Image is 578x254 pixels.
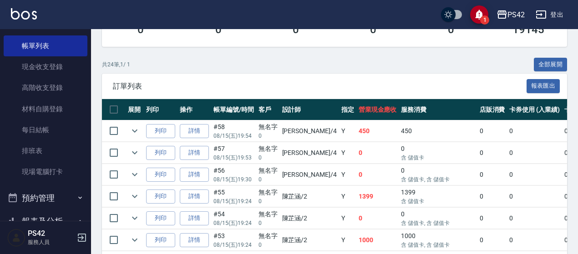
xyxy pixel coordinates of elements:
button: 報表及分析 [4,209,87,233]
p: 含 儲值卡, 含 儲值卡 [401,175,475,184]
a: 帳單列表 [4,35,87,56]
a: 材料自購登錄 [4,99,87,120]
button: 列印 [146,211,175,225]
th: 卡券使用 (入業績) [507,99,562,120]
td: [PERSON_NAME] /4 [280,164,339,185]
td: [PERSON_NAME] /4 [280,120,339,142]
p: 08/15 (五) 19:30 [213,175,254,184]
div: 無名字 [259,122,278,132]
td: Y [339,208,356,229]
button: 登出 [532,6,567,23]
td: 0 [507,164,562,185]
button: 預約管理 [4,186,87,210]
span: 1 [480,15,489,25]
td: 陳芷涵 /2 [280,229,339,251]
td: 450 [356,120,399,142]
th: 客戶 [256,99,280,120]
div: PS42 [507,9,525,20]
p: 08/15 (五) 19:24 [213,197,254,205]
th: 設計師 [280,99,339,120]
td: [PERSON_NAME] /4 [280,142,339,164]
td: 0 [477,142,507,164]
div: 無名字 [259,144,278,154]
a: 詳情 [180,189,209,204]
td: Y [339,186,356,207]
td: 0 [507,186,562,207]
td: 0 [477,229,507,251]
a: 高階收支登錄 [4,77,87,98]
td: #58 [211,120,256,142]
p: 含 儲值卡 [401,197,475,205]
td: 0 [477,164,507,185]
td: 0 [507,120,562,142]
a: 詳情 [180,124,209,138]
p: 0 [259,154,278,162]
button: expand row [128,168,142,181]
th: 指定 [339,99,356,120]
div: 無名字 [259,188,278,197]
button: 列印 [146,168,175,182]
button: 列印 [146,124,175,138]
p: 含 儲值卡, 含 儲值卡 [401,241,475,249]
p: 0 [259,241,278,249]
td: #56 [211,164,256,185]
div: 無名字 [259,231,278,241]
p: 服務人員 [28,238,74,246]
a: 現金收支登錄 [4,56,87,77]
button: PS42 [493,5,528,24]
p: 08/15 (五) 19:24 [213,241,254,249]
span: 訂單列表 [113,82,527,91]
button: 報表匯出 [527,79,560,93]
td: 450 [399,120,477,142]
td: 0 [507,229,562,251]
p: 08/15 (五) 19:24 [213,219,254,227]
h3: 0 [137,23,144,36]
td: 0 [399,208,477,229]
h3: 19145 [512,23,544,36]
td: Y [339,120,356,142]
button: 列印 [146,233,175,247]
p: 共 24 筆, 1 / 1 [102,60,130,69]
a: 詳情 [180,211,209,225]
td: 0 [507,208,562,229]
p: 08/15 (五) 19:53 [213,154,254,162]
td: 1399 [399,186,477,207]
button: expand row [128,124,142,138]
p: 含 儲值卡 [401,154,475,162]
th: 展開 [126,99,144,120]
h3: 0 [448,23,454,36]
button: save [470,5,488,24]
button: 列印 [146,189,175,204]
h5: PS42 [28,229,74,238]
div: 無名字 [259,166,278,175]
h3: 0 [293,23,299,36]
td: 1000 [399,229,477,251]
td: 1399 [356,186,399,207]
p: 0 [259,132,278,140]
td: 0 [477,208,507,229]
img: Person [7,229,25,247]
a: 現場電腦打卡 [4,161,87,182]
a: 詳情 [180,168,209,182]
a: 報表匯出 [527,81,560,90]
p: 0 [259,175,278,184]
td: 0 [399,164,477,185]
a: 排班表 [4,140,87,161]
p: 0 [259,197,278,205]
th: 列印 [144,99,177,120]
button: 列印 [146,146,175,160]
td: 0 [356,164,399,185]
th: 操作 [177,99,211,120]
td: 陳芷涵 /2 [280,186,339,207]
button: expand row [128,211,142,225]
th: 帳單編號/時間 [211,99,256,120]
td: Y [339,229,356,251]
td: 0 [477,186,507,207]
a: 詳情 [180,146,209,160]
p: 含 儲值卡, 含 儲值卡 [401,219,475,227]
td: #55 [211,186,256,207]
td: 陳芷涵 /2 [280,208,339,229]
td: Y [339,142,356,164]
p: 08/15 (五) 19:54 [213,132,254,140]
th: 營業現金應收 [356,99,399,120]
